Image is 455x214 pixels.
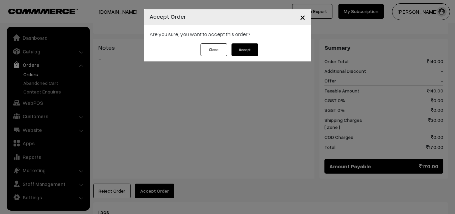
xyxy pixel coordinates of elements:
button: Close [294,7,311,27]
button: Close [201,43,227,56]
h4: Accept Order [150,12,186,21]
span: × [300,11,305,23]
button: Accept [231,43,258,56]
div: Are you sure, you want to accept this order? [144,25,311,43]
